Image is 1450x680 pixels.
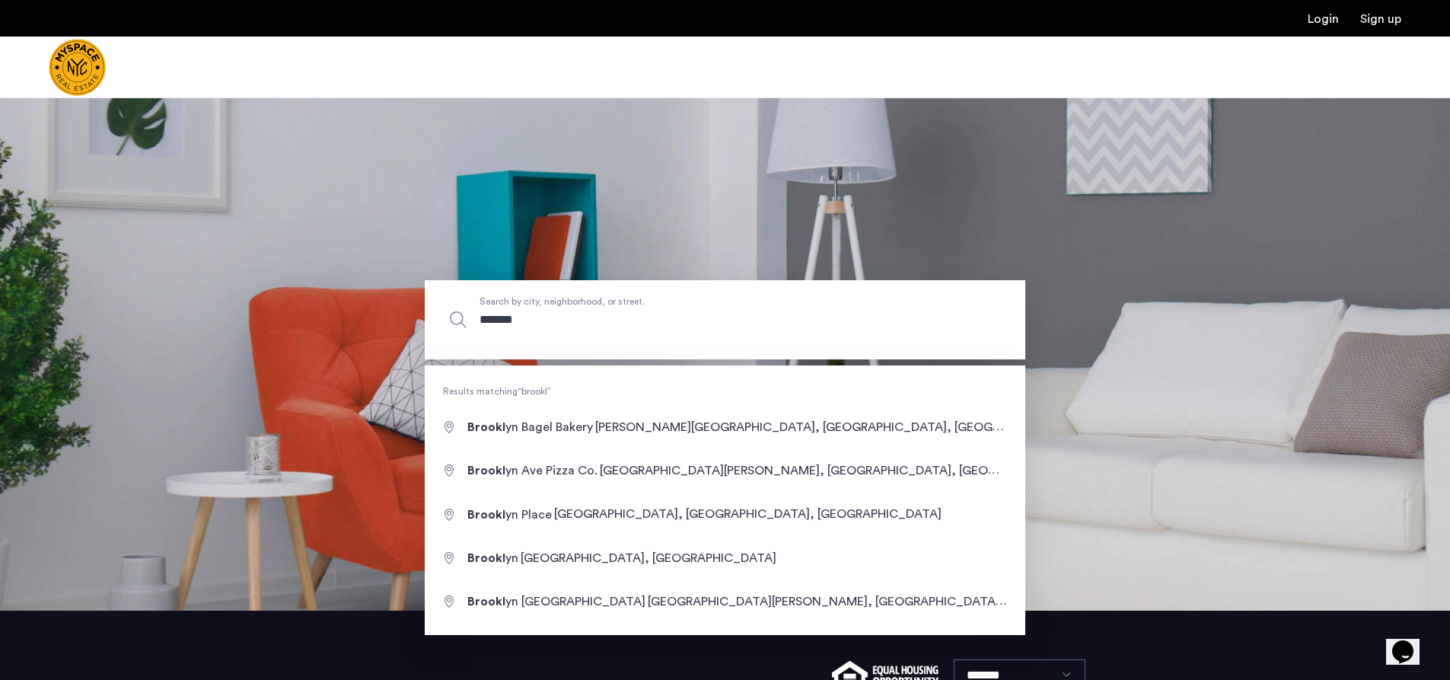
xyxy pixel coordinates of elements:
[467,595,648,608] span: yn [GEOGRAPHIC_DATA]
[425,280,1025,359] input: Apartment Search
[467,465,505,477] span: Brookl
[1308,13,1339,25] a: Login
[480,293,900,308] span: Search by city, neighborhood, or street.
[467,421,595,433] span: yn Bagel Bakery
[600,464,1083,477] span: [GEOGRAPHIC_DATA][PERSON_NAME], [GEOGRAPHIC_DATA], [GEOGRAPHIC_DATA]
[467,509,505,521] span: Brookl
[1360,13,1401,25] a: Registration
[1386,619,1435,665] iframe: chat widget
[467,421,505,433] span: Brookl
[467,465,600,477] span: yn Ave Pizza Co.
[648,595,1131,608] span: [GEOGRAPHIC_DATA][PERSON_NAME], [GEOGRAPHIC_DATA], [GEOGRAPHIC_DATA]
[467,509,554,521] span: yn Place
[49,39,106,96] a: Cazamio Logo
[554,509,942,521] span: [GEOGRAPHIC_DATA], [GEOGRAPHIC_DATA], [GEOGRAPHIC_DATA]
[467,552,505,564] span: Brookl
[518,387,551,396] q: brookl
[49,39,106,96] img: logo
[467,595,505,608] span: Brookl
[425,384,1025,399] span: Results matching
[467,552,521,564] span: yn
[595,420,1079,433] span: [PERSON_NAME][GEOGRAPHIC_DATA], [GEOGRAPHIC_DATA], [GEOGRAPHIC_DATA]
[521,552,776,564] span: [GEOGRAPHIC_DATA], [GEOGRAPHIC_DATA]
